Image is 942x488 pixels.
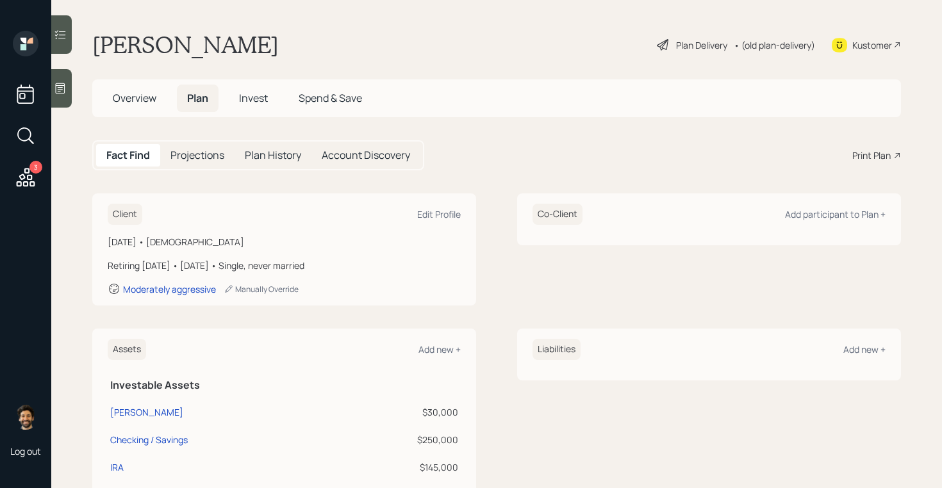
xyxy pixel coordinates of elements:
[224,284,299,295] div: Manually Override
[533,204,583,225] h6: Co-Client
[110,379,458,391] h5: Investable Assets
[106,149,150,161] h5: Fact Find
[299,91,362,105] span: Spend & Save
[245,149,301,161] h5: Plan History
[108,235,461,248] div: [DATE] • [DEMOGRAPHIC_DATA]
[340,460,458,474] div: $145,000
[417,208,461,220] div: Edit Profile
[785,208,886,220] div: Add participant to Plan +
[533,339,581,360] h6: Liabilities
[852,38,892,52] div: Kustomer
[340,405,458,419] div: $30,000
[418,343,461,355] div: Add new +
[187,91,208,105] span: Plan
[29,161,42,174] div: 3
[734,38,815,52] div: • (old plan-delivery)
[10,445,41,457] div: Log out
[110,433,188,446] div: Checking / Savings
[239,91,268,105] span: Invest
[92,31,279,59] h1: [PERSON_NAME]
[852,149,891,162] div: Print Plan
[108,259,461,272] div: Retiring [DATE] • [DATE] • Single, never married
[843,343,886,355] div: Add new +
[110,460,124,474] div: IRA
[108,339,146,360] h6: Assets
[113,91,156,105] span: Overview
[170,149,224,161] h5: Projections
[110,405,183,419] div: [PERSON_NAME]
[108,204,142,225] h6: Client
[13,404,38,430] img: eric-schwartz-headshot.png
[123,283,216,295] div: Moderately aggressive
[340,433,458,446] div: $250,000
[676,38,727,52] div: Plan Delivery
[322,149,410,161] h5: Account Discovery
